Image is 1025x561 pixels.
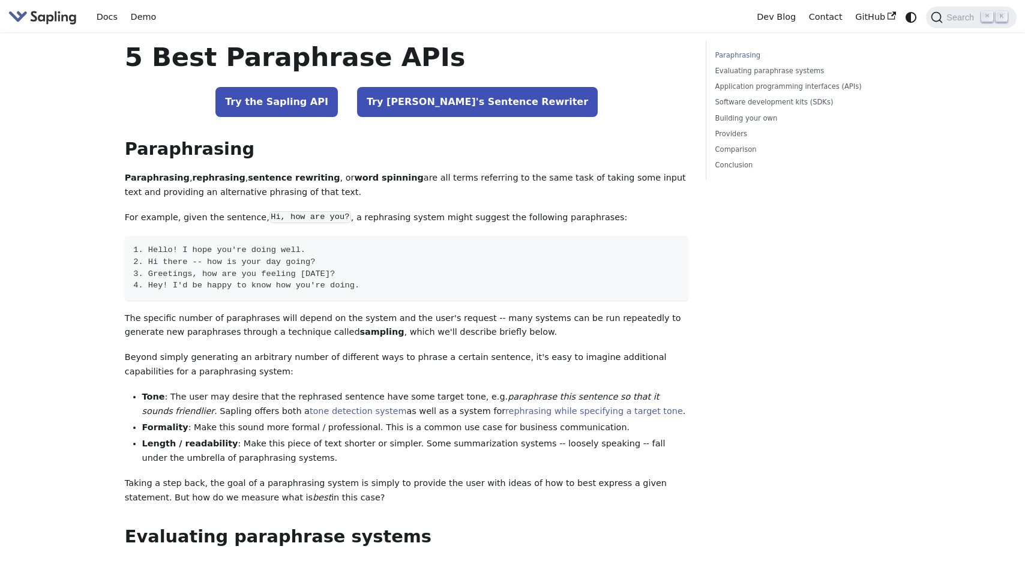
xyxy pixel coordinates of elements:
a: Sapling.ai [8,8,81,26]
a: Dev Blog [750,8,802,26]
a: Comparison [715,144,878,155]
em: best [313,493,331,502]
a: Providers [715,128,878,140]
strong: rephrasing [192,173,245,182]
li: : Make this piece of text shorter or simpler. Some summarization systems -- loosely speaking -- f... [142,437,689,466]
a: Evaluating paraphrase systems [715,65,878,77]
span: 3. Greetings, how are you feeling [DATE]? [133,269,335,278]
a: Contact [802,8,849,26]
a: Building your own [715,113,878,124]
span: Search [943,13,981,22]
strong: sampling [360,327,404,337]
strong: sentence rewriting [248,173,340,182]
a: Application programming interfaces (APIs) [715,81,878,92]
a: Try the Sapling API [215,87,338,117]
p: Beyond simply generating an arbitrary number of different ways to phrase a certain sentence, it's... [125,350,689,379]
a: Try [PERSON_NAME]'s Sentence Rewriter [357,87,598,117]
strong: Length / readability [142,439,238,448]
button: Switch between dark and light mode (currently system mode) [903,8,920,26]
strong: Tone [142,392,165,401]
h2: Evaluating paraphrase systems [125,526,689,548]
p: The specific number of paraphrases will depend on the system and the user's request -- many syste... [125,311,689,340]
h1: 5 Best Paraphrase APIs [125,41,689,73]
strong: word spinning [354,173,423,182]
a: Paraphrasing [715,50,878,61]
a: rephrasing while specifying a target tone [505,406,683,416]
kbd: K [996,11,1008,22]
a: Software development kits (SDKs) [715,97,878,108]
h2: Paraphrasing [125,139,689,160]
a: Demo [124,8,163,26]
li: : The user may desire that the rephrased sentence have some target tone, e.g. . Sapling offers bo... [142,390,689,419]
em: paraphrase this sentence so that it sounds friendlier [142,392,660,416]
a: tone detection system [310,406,407,416]
a: GitHub [849,8,902,26]
strong: Paraphrasing [125,173,190,182]
p: Taking a step back, the goal of a paraphrasing system is simply to provide the user with ideas of... [125,476,689,505]
a: Docs [90,8,124,26]
p: , , , or are all terms referring to the same task of taking some input text and providing an alte... [125,171,689,200]
button: Search (Command+K) [926,7,1016,28]
code: Hi, how are you? [269,211,351,223]
span: 4. Hey! I'd be happy to know how you're doing. [133,281,359,290]
span: 2. Hi there -- how is your day going? [133,257,315,266]
strong: Formality [142,422,188,432]
span: 1. Hello! I hope you're doing well. [133,245,305,254]
p: For example, given the sentence, , a rephrasing system might suggest the following paraphrases: [125,211,689,225]
kbd: ⌘ [981,11,993,22]
li: : Make this sound more formal / professional. This is a common use case for business communication. [142,421,689,435]
a: Conclusion [715,160,878,171]
img: Sapling.ai [8,8,77,26]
